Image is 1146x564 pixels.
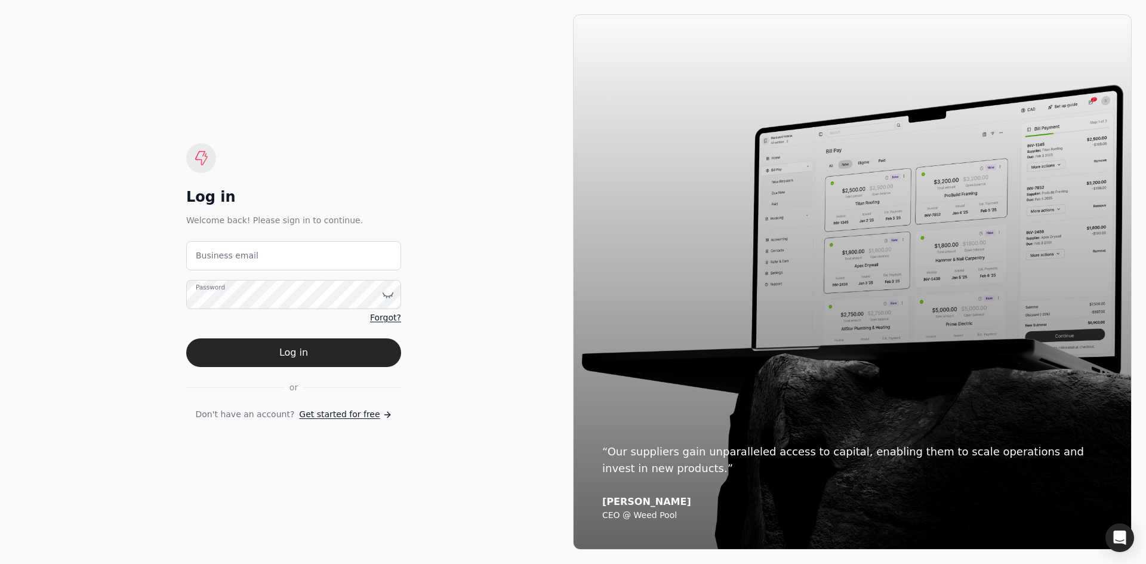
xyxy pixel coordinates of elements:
[196,249,258,262] label: Business email
[602,496,1102,508] div: [PERSON_NAME]
[289,381,298,394] span: or
[602,510,1102,521] div: CEO @ Weed Pool
[602,443,1102,477] div: “Our suppliers gain unparalleled access to capital, enabling them to scale operations and invest ...
[299,408,392,421] a: Get started for free
[299,408,380,421] span: Get started for free
[186,338,401,367] button: Log in
[186,187,401,207] div: Log in
[186,214,401,227] div: Welcome back! Please sign in to continue.
[1105,523,1134,552] div: Open Intercom Messenger
[370,312,401,324] a: Forgot?
[196,283,225,292] label: Password
[195,408,294,421] span: Don't have an account?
